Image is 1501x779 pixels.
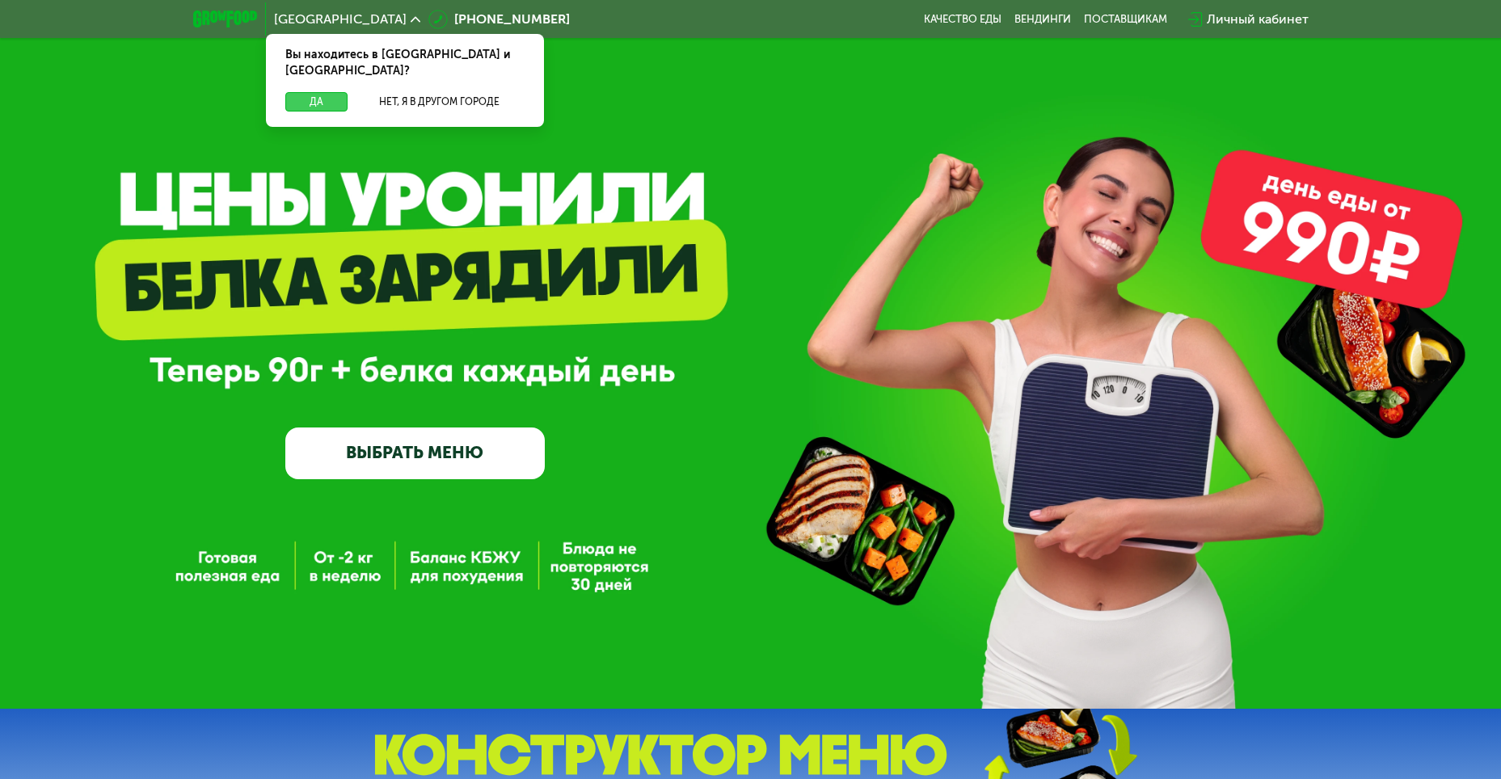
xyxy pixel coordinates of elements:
a: [PHONE_NUMBER] [428,10,570,29]
a: Качество еды [924,13,1001,26]
button: Да [285,92,348,112]
div: поставщикам [1084,13,1167,26]
div: Вы находитесь в [GEOGRAPHIC_DATA] и [GEOGRAPHIC_DATA]? [266,34,544,92]
div: Личный кабинет [1207,10,1309,29]
span: [GEOGRAPHIC_DATA] [274,13,407,26]
a: Вендинги [1014,13,1071,26]
a: ВЫБРАТЬ МЕНЮ [285,427,545,479]
button: Нет, я в другом городе [354,92,525,112]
